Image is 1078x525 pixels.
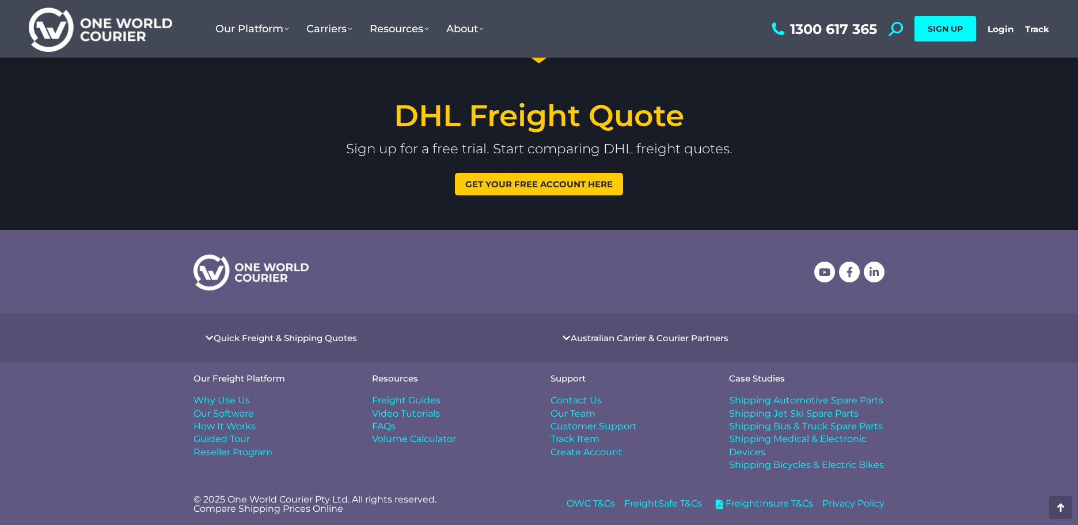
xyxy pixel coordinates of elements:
[729,374,885,383] h4: Case Studies
[438,11,492,47] a: About
[372,394,527,407] a: Freight Guides
[372,374,527,383] h4: Resources
[551,446,706,459] a: Create Account
[928,24,963,34] span: SIGN UP
[465,180,613,188] span: Get your free account here
[193,433,250,445] span: Guided Tour
[551,420,637,433] span: Customer Support
[729,459,884,471] span: Shipping Bicycles & Electric Bikes
[571,334,728,342] a: Australian Carrier & Courier Partners
[551,394,706,407] a: Contact Us
[711,497,813,510] a: FreightInsure T&Cs
[988,24,1014,35] a: Login
[215,22,289,35] span: Our Platform
[624,497,702,510] a: FreightSafe T&Cs
[193,394,349,407] a: Why Use Us
[551,433,599,445] span: Track Item
[723,497,813,510] span: FreightInsure T&Cs
[446,22,484,35] span: About
[193,495,527,513] p: © 2025 One World Courier Pty Ltd. All rights reserved. Compare Shipping Prices Online
[551,433,706,445] a: Track Item
[193,394,250,407] span: Why Use Us
[729,394,883,407] span: Shipping Automotive Spare Parts
[361,11,438,47] a: Resources
[551,446,622,459] span: Create Account
[551,407,595,420] span: Our Team
[372,420,527,433] a: FAQs
[1025,24,1049,35] a: Track
[729,420,883,433] span: Shipping Bus & Truck Spare Parts
[729,459,885,471] a: Shipping Bicycles & Electric Bikes
[729,420,885,433] a: Shipping Bus & Truck Spare Parts
[551,407,706,420] a: Our Team
[551,374,706,383] h4: Support
[372,407,440,420] span: Video Tutorials
[551,394,602,407] span: Contact Us
[372,407,527,420] a: Video Tutorials
[193,407,254,420] span: Our Software
[298,11,361,47] a: Carriers
[193,420,349,433] a: How It Works
[193,420,256,433] span: How It Works
[729,433,885,459] a: Shipping Medical & Electronic Devices
[370,22,429,35] span: Resources
[207,11,298,47] a: Our Platform
[372,394,441,407] span: Freight Guides
[193,407,349,420] a: Our Software
[193,433,349,445] a: Guided Tour
[193,446,349,459] a: Reseller Program
[214,334,357,342] a: Quick Freight & Shipping Quotes
[29,6,172,52] img: One World Courier
[372,420,396,433] span: FAQs
[306,22,352,35] span: Carriers
[769,22,877,36] a: 1300 617 365
[551,420,706,433] a: Customer Support
[729,407,885,420] a: Shipping Jet Ski Spare Parts
[822,497,885,510] a: Privacy Policy
[914,16,976,41] a: SIGN UP
[372,433,456,445] span: Volume Calculator
[567,497,615,510] a: OWC T&Cs
[372,433,527,445] a: Volume Calculator
[729,394,885,407] a: Shipping Automotive Spare Parts
[193,446,272,459] span: Reseller Program
[455,173,623,195] a: Get your free account here
[193,374,349,383] h4: Our Freight Platform
[729,407,859,420] span: Shipping Jet Ski Spare Parts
